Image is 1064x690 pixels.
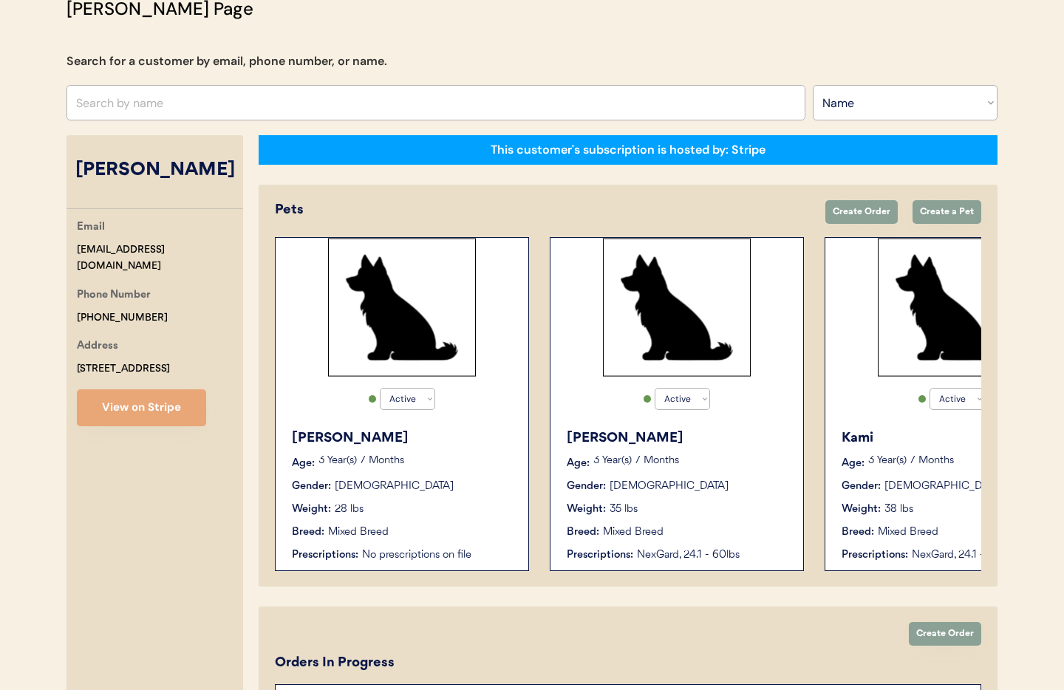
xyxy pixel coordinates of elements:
div: Gender: [842,479,881,494]
div: 38 lbs [884,502,913,517]
div: NexGard, 24.1 - 60lbs [912,547,1063,563]
img: Rectangle%2029.svg [878,238,1026,377]
button: View on Stripe [77,389,206,426]
div: [PERSON_NAME] [292,428,514,448]
div: Orders In Progress [275,653,395,673]
img: Rectangle%2029.svg [328,238,476,377]
div: Mixed Breed [328,525,389,540]
div: Weight: [292,502,331,517]
div: Age: [567,456,590,471]
div: [PERSON_NAME] [567,428,788,448]
p: 3 Year(s) 7 Months [593,456,788,466]
div: [PHONE_NUMBER] [77,310,168,327]
button: Create Order [825,200,898,224]
div: Email [77,219,105,237]
div: Age: [292,456,315,471]
p: 3 Year(s) 7 Months [868,456,1063,466]
p: 3 Year(s) 7 Months [318,456,514,466]
div: Mixed Breed [603,525,664,540]
div: Weight: [842,502,881,517]
div: Gender: [567,479,606,494]
button: Create a Pet [913,200,981,224]
div: Gender: [292,479,331,494]
div: This customer's subscription is hosted by: Stripe [491,142,765,158]
div: Weight: [567,502,606,517]
button: Create Order [909,622,981,646]
input: Search by name [66,85,805,120]
div: [PERSON_NAME] [66,157,243,185]
div: Prescriptions: [292,547,358,563]
div: 28 lbs [335,502,364,517]
img: Rectangle%2029.svg [603,238,751,377]
div: [DEMOGRAPHIC_DATA] [335,479,454,494]
div: [STREET_ADDRESS] [77,361,170,378]
div: Pets [275,200,811,220]
div: Breed: [842,525,874,540]
div: 35 lbs [610,502,638,517]
div: Phone Number [77,287,151,305]
div: Kami [842,428,1063,448]
div: NexGard, 24.1 - 60lbs [637,547,788,563]
div: Address [77,338,118,356]
div: Mixed Breed [878,525,938,540]
div: Prescriptions: [842,547,908,563]
div: Prescriptions: [567,547,633,563]
div: [EMAIL_ADDRESS][DOMAIN_NAME] [77,242,243,276]
div: Breed: [292,525,324,540]
div: Search for a customer by email, phone number, or name. [66,52,387,70]
div: Age: [842,456,864,471]
div: [DEMOGRAPHIC_DATA] [610,479,729,494]
div: Breed: [567,525,599,540]
div: No prescriptions on file [362,547,514,563]
div: [DEMOGRAPHIC_DATA] [884,479,1003,494]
